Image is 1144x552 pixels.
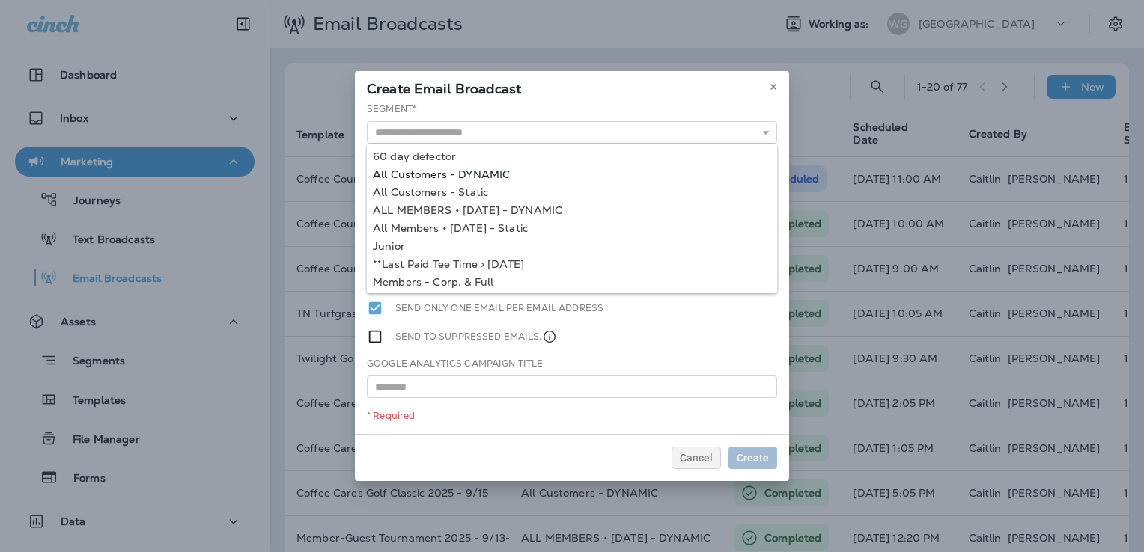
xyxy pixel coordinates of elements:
label: Segment [367,103,416,115]
div: 60 day defector [373,150,771,162]
div: Junior [373,240,771,252]
label: Send to suppressed emails. [395,328,557,345]
div: All Members • [DATE] - Static [373,222,771,234]
span: Cancel [680,453,713,463]
div: * Required [367,410,777,422]
div: Create Email Broadcast [355,71,789,102]
button: Cancel [672,447,721,469]
button: Create [728,447,777,469]
div: Members - Corp. & Full [373,276,771,288]
div: All Customers - DYNAMIC [373,168,771,180]
label: Send only one email per email address [395,300,603,316]
span: Create [737,453,769,463]
div: All Customers - Static [373,186,771,198]
div: ALL MEMBERS • [DATE] - DYNAMIC [373,204,771,216]
div: **Last Paid Tee Time > [DATE] [373,258,771,270]
label: Google Analytics Campaign Title [367,358,543,369]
